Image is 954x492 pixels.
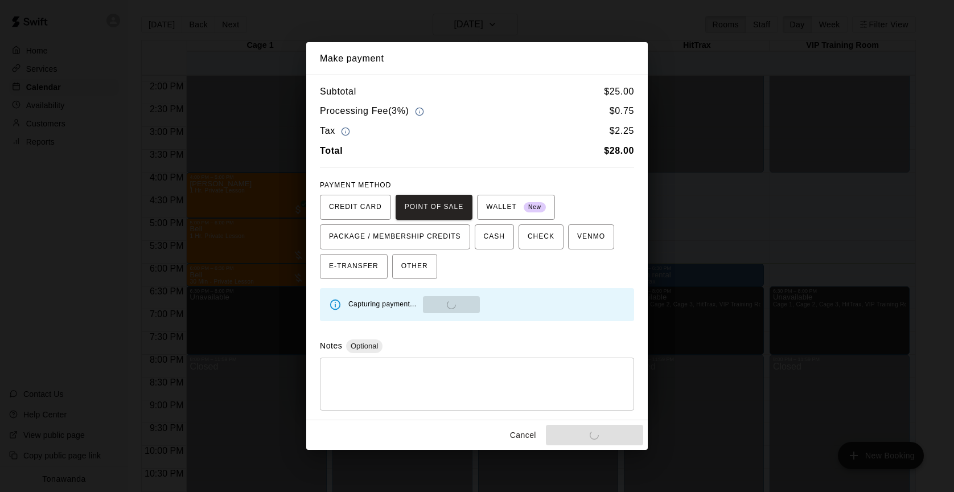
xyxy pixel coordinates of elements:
[392,254,437,279] button: OTHER
[329,198,382,216] span: CREDIT CARD
[528,228,554,246] span: CHECK
[320,181,391,189] span: PAYMENT METHOD
[477,195,555,220] button: WALLET New
[396,195,472,220] button: POINT OF SALE
[405,198,463,216] span: POINT OF SALE
[519,224,564,249] button: CHECK
[320,104,427,119] h6: Processing Fee ( 3% )
[401,257,428,276] span: OTHER
[320,84,356,99] h6: Subtotal
[346,342,383,350] span: Optional
[348,300,416,308] span: Capturing payment...
[306,42,648,75] h2: Make payment
[329,228,461,246] span: PACKAGE / MEMBERSHIP CREDITS
[568,224,614,249] button: VENMO
[505,425,541,446] button: Cancel
[524,200,546,215] span: New
[320,224,470,249] button: PACKAGE / MEMBERSHIP CREDITS
[320,341,342,350] label: Notes
[610,124,634,139] h6: $ 2.25
[486,198,546,216] span: WALLET
[320,254,388,279] button: E-TRANSFER
[320,146,343,155] b: Total
[320,195,391,220] button: CREDIT CARD
[320,124,353,139] h6: Tax
[577,228,605,246] span: VENMO
[329,257,379,276] span: E-TRANSFER
[604,84,634,99] h6: $ 25.00
[475,224,514,249] button: CASH
[604,146,634,155] b: $ 28.00
[484,228,505,246] span: CASH
[610,104,634,119] h6: $ 0.75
